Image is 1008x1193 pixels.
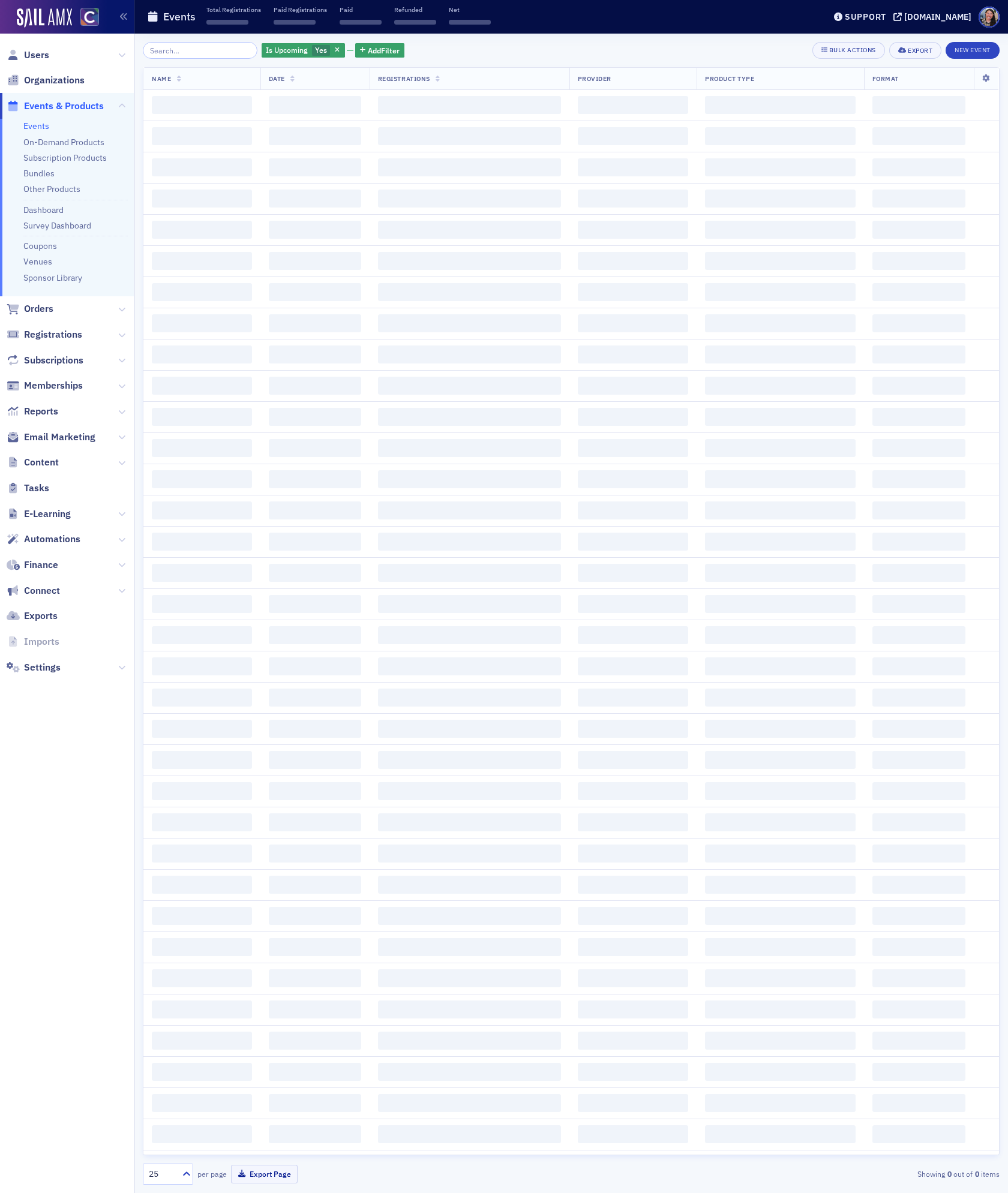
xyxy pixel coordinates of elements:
span: Settings [24,661,61,674]
span: ‌ [152,377,252,395]
span: ‌ [578,345,689,363]
span: ‌ [449,20,491,25]
button: Bulk Actions [812,42,885,59]
span: ‌ [705,595,855,613]
span: ‌ [872,1094,965,1112]
a: Events [23,121,49,131]
span: ‌ [378,221,561,239]
span: ‌ [152,813,252,831]
span: ‌ [152,190,252,208]
span: ‌ [378,377,561,395]
span: ‌ [872,595,965,613]
span: ‌ [206,20,248,25]
span: ‌ [705,876,855,894]
span: ‌ [269,564,361,582]
span: ‌ [578,969,689,987]
span: ‌ [872,408,965,426]
button: [DOMAIN_NAME] [893,13,976,21]
span: ‌ [378,127,561,145]
span: ‌ [578,782,689,800]
span: ‌ [152,533,252,551]
span: ‌ [578,1000,689,1018]
span: ‌ [705,782,855,800]
span: ‌ [152,1125,252,1143]
span: Add Filter [368,45,400,56]
span: ‌ [378,782,561,800]
span: ‌ [705,689,855,707]
span: ‌ [872,876,965,894]
span: ‌ [872,689,965,707]
span: ‌ [705,221,855,239]
span: Connect [24,584,60,597]
span: ‌ [705,626,855,644]
span: ‌ [578,1125,689,1143]
span: ‌ [269,533,361,551]
span: ‌ [705,907,855,925]
span: ‌ [269,689,361,707]
span: ‌ [269,158,361,176]
span: ‌ [378,439,561,457]
span: ‌ [872,1125,965,1143]
span: ‌ [269,626,361,644]
span: ‌ [872,813,965,831]
span: ‌ [378,408,561,426]
div: 25 [149,1168,175,1180]
a: Subscription Products [23,152,107,163]
span: Yes [315,45,327,55]
a: Venues [23,256,52,267]
span: ‌ [269,501,361,519]
span: ‌ [578,252,689,270]
span: ‌ [578,938,689,956]
a: View Homepage [72,8,99,28]
span: ‌ [152,657,252,675]
span: ‌ [872,470,965,488]
a: Reports [7,405,58,418]
span: ‌ [872,938,965,956]
a: Finance [7,558,58,572]
span: ‌ [578,876,689,894]
span: ‌ [152,501,252,519]
span: ‌ [872,969,965,987]
button: Export [889,42,941,59]
span: ‌ [378,1032,561,1050]
span: ‌ [269,408,361,426]
span: ‌ [269,190,361,208]
span: ‌ [578,845,689,863]
a: New Event [946,44,1000,55]
span: ‌ [872,127,965,145]
span: ‌ [378,907,561,925]
span: Is Upcoming [266,45,308,55]
span: ‌ [269,1125,361,1143]
span: ‌ [872,377,965,395]
span: ‌ [378,751,561,769]
span: ‌ [269,377,361,395]
span: ‌ [378,470,561,488]
span: ‌ [274,20,316,25]
span: ‌ [705,533,855,551]
a: Exports [7,609,58,623]
span: ‌ [872,314,965,332]
span: ‌ [705,470,855,488]
span: Registrations [378,74,430,83]
span: ‌ [378,845,561,863]
span: Automations [24,533,80,546]
input: Search… [143,42,257,59]
span: ‌ [378,1125,561,1143]
span: ‌ [378,689,561,707]
p: Total Registrations [206,5,261,14]
span: ‌ [872,252,965,270]
span: Name [152,74,171,83]
span: ‌ [705,439,855,457]
span: ‌ [705,1063,855,1081]
span: ‌ [152,938,252,956]
a: Events & Products [7,100,104,113]
a: Other Products [23,184,80,194]
span: ‌ [872,626,965,644]
span: ‌ [152,751,252,769]
span: ‌ [578,720,689,738]
span: ‌ [705,252,855,270]
span: ‌ [269,876,361,894]
span: ‌ [269,1063,361,1081]
p: Paid [340,5,382,14]
span: ‌ [872,907,965,925]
